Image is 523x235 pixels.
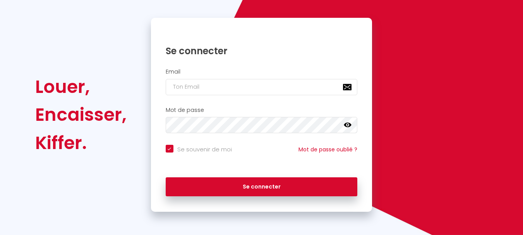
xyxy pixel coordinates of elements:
div: Louer, [35,73,127,101]
h2: Email [166,69,358,75]
div: Encaisser, [35,101,127,129]
a: Mot de passe oublié ? [298,146,357,153]
button: Se connecter [166,177,358,197]
h1: Se connecter [166,45,358,57]
div: Kiffer. [35,129,127,157]
input: Ton Email [166,79,358,95]
h2: Mot de passe [166,107,358,113]
button: Ouvrir le widget de chat LiveChat [6,3,29,26]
